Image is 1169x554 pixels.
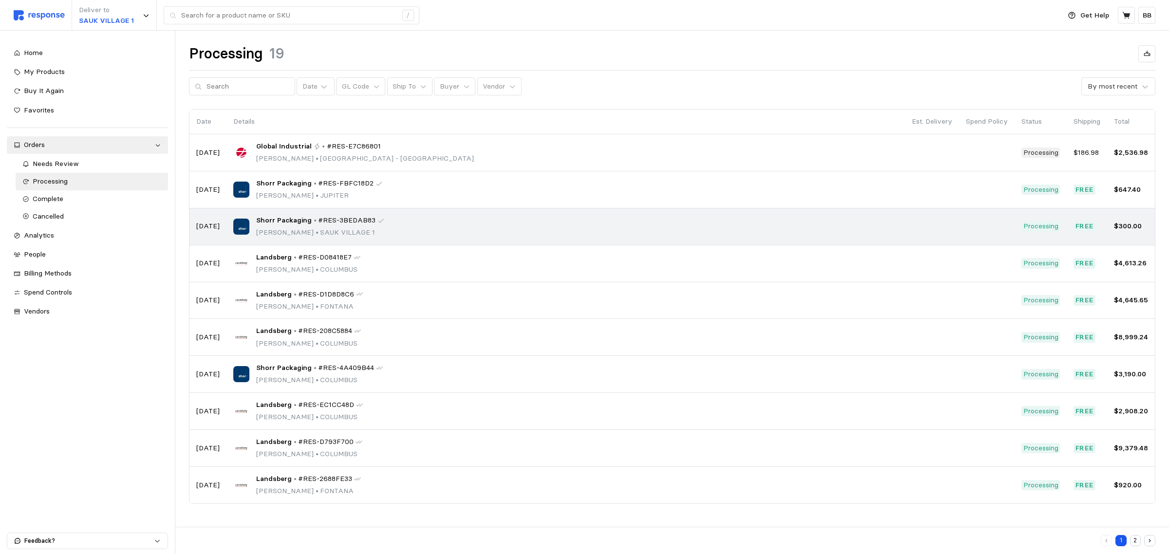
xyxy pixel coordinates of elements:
a: Buy It Again [7,82,168,100]
span: Landsberg [256,252,292,263]
input: Search for a product name or SKU [181,7,397,24]
span: Home [24,48,43,57]
p: Processing [1023,258,1058,269]
button: 1 [1115,535,1127,546]
p: [PERSON_NAME] SAUK VILLAGE 1 [256,227,384,238]
button: Get Help [1062,6,1115,25]
p: • [314,363,317,373]
a: Needs Review [16,155,169,173]
a: Analytics [7,227,168,244]
a: Complete [16,190,169,208]
p: • [294,252,297,263]
span: People [24,250,46,259]
img: Landsberg [233,477,249,493]
button: Feedback? [7,533,168,549]
span: • [314,412,320,421]
span: #RES-FBFC18D2 [318,178,374,189]
button: Vendor [477,77,522,96]
img: Shorr Packaging [233,219,249,235]
p: [DATE] [196,406,220,417]
span: #RES-2688FE33 [298,474,352,484]
p: [DATE] [196,332,220,343]
p: • [294,326,297,336]
p: [PERSON_NAME] COLUMBUS [256,338,361,349]
img: Landsberg [233,403,249,419]
span: Needs Review [33,159,79,168]
p: Free [1075,332,1094,343]
p: Free [1075,185,1094,195]
span: • [314,228,320,237]
a: Orders [7,136,168,154]
p: • [294,289,297,300]
span: Processing [33,177,68,185]
p: Details [233,116,898,127]
p: Status [1021,116,1060,127]
p: GL Code [342,81,369,92]
p: [PERSON_NAME] COLUMBUS [256,412,363,423]
div: Orders [24,140,151,150]
h1: 19 [269,44,284,63]
p: [PERSON_NAME] JUPITER [256,190,382,201]
span: • [314,302,320,311]
a: Favorites [7,102,168,119]
p: Spend Policy [966,116,1008,127]
p: Date [196,116,220,127]
span: Shorr Packaging [256,215,312,226]
p: Processing [1023,480,1058,491]
p: Processing [1023,406,1058,417]
span: • [314,339,320,348]
p: $647.40 [1114,185,1148,195]
span: Billing Methods [24,269,72,277]
p: $920.00 [1114,480,1148,491]
span: • [314,449,320,458]
p: [PERSON_NAME] FONTANA [256,486,361,497]
span: Landsberg [256,289,292,300]
p: Ship To [393,81,416,92]
p: • [294,437,297,447]
a: Billing Methods [7,265,168,282]
p: Free [1075,221,1094,232]
span: Shorr Packaging [256,363,312,373]
p: [DATE] [196,258,220,269]
a: Home [7,44,168,62]
p: [PERSON_NAME] [GEOGRAPHIC_DATA] - [GEOGRAPHIC_DATA] [256,153,474,164]
a: Processing [16,173,169,190]
button: Buyer [434,77,475,96]
p: • [314,178,317,189]
p: Processing [1023,369,1058,380]
span: Global Industrial [256,141,312,152]
p: $186.98 [1074,148,1100,158]
p: [DATE] [196,369,220,380]
span: Landsberg [256,326,292,336]
span: #RES-D08418E7 [298,252,352,263]
p: [DATE] [196,185,220,195]
span: Complete [33,194,63,203]
p: [PERSON_NAME] COLUMBUS [256,264,360,275]
p: Processing [1023,443,1058,454]
p: Free [1075,369,1094,380]
a: People [7,246,168,263]
p: Total [1114,116,1148,127]
p: Processing [1023,185,1058,195]
p: Processing [1023,332,1058,343]
p: [DATE] [196,148,220,158]
p: Est. Delivery [912,116,952,127]
p: [PERSON_NAME] FONTANA [256,301,363,312]
span: Analytics [24,231,54,240]
img: Global Industrial [233,145,249,161]
span: Landsberg [256,474,292,484]
span: #RES-E7C86801 [327,141,381,152]
img: svg%3e [14,10,65,20]
p: [PERSON_NAME] COLUMBUS [256,375,383,386]
p: [DATE] [196,221,220,232]
span: • [314,154,320,163]
p: [DATE] [196,480,220,491]
p: Processing [1023,221,1058,232]
div: Date [302,81,318,92]
span: Favorites [24,106,54,114]
p: Shipping [1074,116,1100,127]
span: • [314,375,320,384]
img: Landsberg [233,329,249,345]
img: Shorr Packaging [233,366,249,382]
p: • [322,141,325,152]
